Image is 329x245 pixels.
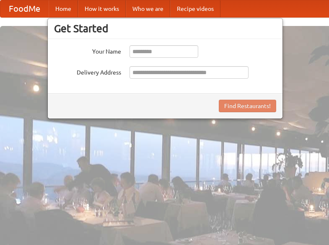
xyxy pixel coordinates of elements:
[219,100,276,112] button: Find Restaurants!
[170,0,220,17] a: Recipe videos
[0,0,49,17] a: FoodMe
[54,45,121,56] label: Your Name
[49,0,78,17] a: Home
[78,0,126,17] a: How it works
[126,0,170,17] a: Who we are
[54,66,121,77] label: Delivery Address
[54,22,276,35] h3: Get Started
